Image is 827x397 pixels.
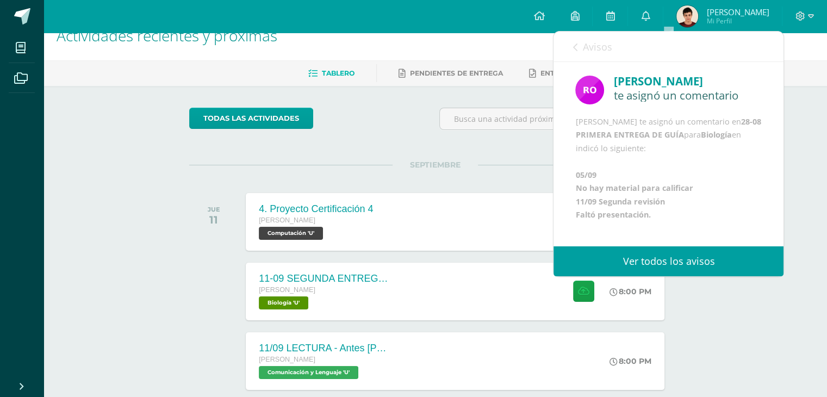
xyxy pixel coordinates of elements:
div: [PERSON_NAME] [613,73,762,90]
span: [PERSON_NAME] [706,7,769,17]
div: 8:00 PM [610,287,651,296]
a: Pendientes de entrega [399,65,503,82]
span: Mi Perfil [706,16,769,26]
span: Pendientes de entrega [410,69,503,77]
a: Tablero [308,65,355,82]
div: 11-09 SEGUNDA ENTREGA DE GUÍA [259,273,389,284]
img: d0e44063d19e54253f2068ba2aa0c258.png [676,5,698,27]
span: Comunicación y Lenguaje 'U' [259,366,358,379]
div: 8:00 PM [610,356,651,366]
b: Biología [700,129,731,140]
span: Entregadas [540,69,589,77]
span: Avisos [582,40,612,53]
span: [PERSON_NAME] [259,216,315,224]
div: 11/09 LECTURA - Antes [PERSON_NAME]. [PERSON_NAME]. La descubridora del radio (Digital) [259,343,389,354]
span: Biología 'U' [259,296,308,309]
span: Computación 'U' [259,227,323,240]
a: todas las Actividades [189,108,313,129]
span: [PERSON_NAME] [259,286,315,294]
span: Tablero [322,69,355,77]
div: JUE [208,206,220,213]
div: 11 [208,213,220,226]
div: te asignó un comentario [613,89,762,101]
div: 4. Proyecto Certificación 4 [259,203,373,215]
input: Busca una actividad próxima aquí... [440,108,681,129]
div: [PERSON_NAME] te asignó un comentario en para en indicó lo siguiente: [575,115,762,222]
span: SEPTIEMBRE [393,160,478,170]
img: 08228f36aa425246ac1f75ab91e507c5.png [575,76,604,104]
span: Actividades recientes y próximas [57,25,277,46]
b: 05/09 No hay material para calificar 11/09 Segunda revisión Faltó presentación. [575,170,693,220]
a: Ver todos los avisos [554,246,784,276]
a: Entregadas [529,65,589,82]
span: [PERSON_NAME] [259,356,315,363]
